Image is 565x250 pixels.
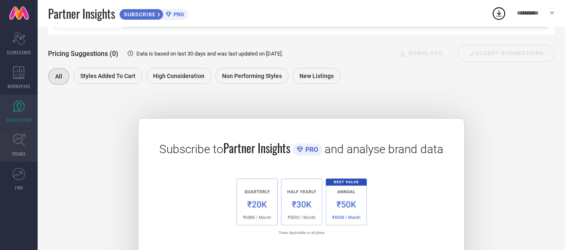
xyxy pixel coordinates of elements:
span: SUGGESTIONS [6,117,32,123]
span: and analyse brand data [325,142,443,156]
span: SCORECARDS [7,49,31,56]
span: PRO [303,146,318,154]
span: SUBSCRIBE [120,11,158,18]
span: Subscribe to [159,142,223,156]
span: Non Performing Styles [222,73,282,79]
span: TRENDS [12,151,26,157]
span: High Consideration [153,73,205,79]
span: Partner Insights [223,139,290,157]
span: PRO [171,11,184,18]
img: 1a6fb96cb29458d7132d4e38d36bc9c7.png [231,173,372,239]
span: All [55,73,62,80]
div: Open download list [491,6,506,21]
span: Pricing Suggestions (0) [48,50,118,58]
a: SUBSCRIBEPRO [119,7,188,20]
span: WORKSPACE [8,83,31,89]
span: Styles Added To Cart [80,73,135,79]
div: Accept Suggestions [458,45,555,62]
span: New Listings [299,73,334,79]
span: FWD [15,184,23,191]
span: Data is based on last 30 days and was last updated on [DATE] . [136,51,283,57]
span: Partner Insights [48,5,115,22]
